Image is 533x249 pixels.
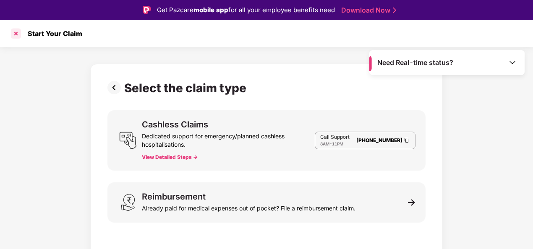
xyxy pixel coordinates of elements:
[403,137,410,144] img: Clipboard Icon
[508,58,517,67] img: Toggle Icon
[119,132,137,149] img: svg+xml;base64,PHN2ZyB3aWR0aD0iMjQiIGhlaWdodD0iMjUiIHZpZXdCb3g9IjAgMCAyNCAyNSIgZmlsbD0ibm9uZSIgeG...
[356,137,402,143] a: [PHONE_NUMBER]
[320,141,329,146] span: 8AM
[107,81,124,94] img: svg+xml;base64,PHN2ZyBpZD0iUHJldi0zMngzMiIgeG1sbnM9Imh0dHA6Ly93d3cudzMub3JnLzIwMDAvc3ZnIiB3aWR0aD...
[124,81,250,95] div: Select the claim type
[377,58,453,67] span: Need Real-time status?
[142,120,208,129] div: Cashless Claims
[157,5,335,15] div: Get Pazcare for all your employee benefits need
[142,154,198,161] button: View Detailed Steps ->
[332,141,343,146] span: 11PM
[320,140,350,147] div: -
[408,199,415,206] img: svg+xml;base64,PHN2ZyB3aWR0aD0iMTEiIGhlaWdodD0iMTEiIHZpZXdCb3g9IjAgMCAxMSAxMSIgZmlsbD0ibm9uZSIgeG...
[23,29,82,38] div: Start Your Claim
[142,201,355,213] div: Already paid for medical expenses out of pocket? File a reimbursement claim.
[142,129,315,149] div: Dedicated support for emergency/planned cashless hospitalisations.
[119,194,137,211] img: svg+xml;base64,PHN2ZyB3aWR0aD0iMjQiIGhlaWdodD0iMzEiIHZpZXdCb3g9IjAgMCAyNCAzMSIgZmlsbD0ibm9uZSIgeG...
[320,134,350,140] p: Call Support
[193,6,228,14] strong: mobile app
[341,6,394,15] a: Download Now
[143,6,151,14] img: Logo
[393,6,396,15] img: Stroke
[142,192,206,201] div: Reimbursement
